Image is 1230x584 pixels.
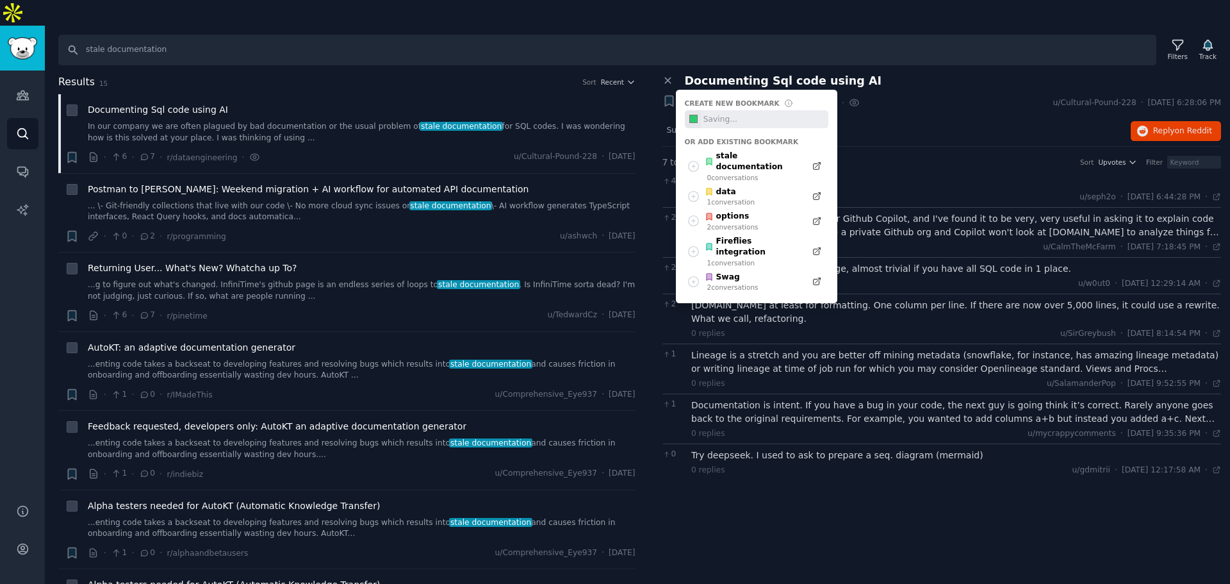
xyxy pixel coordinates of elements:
[1199,52,1217,61] div: Track
[1127,242,1201,253] span: [DATE] 7:18:45 PM
[131,309,134,322] span: ·
[139,151,155,163] span: 7
[1127,328,1201,340] span: [DATE] 8:14:54 PM
[560,231,597,242] span: u/ashwch
[602,547,604,559] span: ·
[685,137,828,146] div: Or add existing bookmark
[160,229,162,243] span: ·
[667,125,712,137] span: Submission
[1168,52,1188,61] div: Filters
[88,420,466,433] span: Feedback requested, developers only: AutoKT an adaptive documentation generator
[139,310,155,321] span: 7
[609,468,635,480] span: [DATE]
[685,74,882,88] span: Documenting Sql code using AI
[1148,97,1221,109] span: [DATE] 6:28:06 PM
[437,280,520,289] span: stale documentation
[691,449,1221,462] div: Try deepseek. I used to ask to prepare a seq. diagram (mermaid)
[609,151,635,163] span: [DATE]
[601,78,635,87] button: Recent
[111,468,127,480] span: 1
[1043,242,1116,251] span: u/CalmTheMcFarm
[691,212,1221,239] div: We've got a corporate license for Github Copilot, and I've found it to be very, very useful in as...
[104,546,106,560] span: ·
[495,389,598,401] span: u/Comprehensive_Eye937
[1080,158,1094,167] div: Sort
[662,262,685,274] span: 2
[609,231,635,242] span: [DATE]
[104,151,106,164] span: ·
[685,99,780,108] div: Create new bookmark
[1146,158,1163,167] div: Filter
[88,438,635,460] a: ...enting code takes a backseat to developing features and resolving bugs which results intostale...
[705,236,799,258] div: Fireflies integration
[707,222,758,231] div: 2 conversation s
[104,388,106,401] span: ·
[104,309,106,322] span: ·
[514,151,597,163] span: u/Cultural-Pound-228
[88,517,635,540] a: ...enting code takes a backseat to developing features and resolving bugs which results intostale...
[705,151,799,173] div: stale documentation
[1205,192,1208,203] span: ·
[662,449,685,460] span: 0
[160,546,162,560] span: ·
[662,176,685,187] span: 4
[58,74,95,90] span: Results
[111,231,127,242] span: 0
[602,389,604,401] span: ·
[670,156,709,169] span: top-level
[1079,192,1116,201] span: u/seph2o
[662,212,685,224] span: 2
[167,390,212,399] span: r/IMadeThis
[705,187,755,198] div: data
[1120,328,1123,340] span: ·
[111,151,127,163] span: 6
[88,183,529,196] a: Postman to [PERSON_NAME]: Weekend migration + AI workflow for automated API documentation
[495,468,598,480] span: u/Comprehensive_Eye937
[705,272,758,283] div: Swag
[602,151,604,163] span: ·
[1120,242,1123,253] span: ·
[131,151,134,164] span: ·
[609,547,635,559] span: [DATE]
[160,151,162,164] span: ·
[139,468,155,480] span: 0
[99,79,108,87] span: 15
[1053,97,1136,109] span: u/Cultural-Pound-228
[160,388,162,401] span: ·
[131,229,134,243] span: ·
[88,121,635,144] a: In our company we are often plagued by bad documentation or the usual problem ofstale documentati...
[88,341,295,355] a: AutoKT: an adaptive documentation generator
[131,546,134,560] span: ·
[1195,37,1221,63] button: Track
[547,310,597,321] span: u/TedwardCz
[111,310,127,321] span: 6
[139,231,155,242] span: 2
[88,262,297,275] span: Returning User... What's New? Whatcha up To?
[662,349,685,360] span: 1
[1167,156,1221,169] input: Keyword
[609,310,635,321] span: [DATE]
[58,35,1156,65] input: Search Keyword
[1098,158,1126,167] span: Upvotes
[88,499,380,513] a: Alpha testers needed for AutoKT (Automatic Knowledge Transfer)
[1122,278,1201,290] span: [DATE] 12:29:14 AM
[1205,428,1208,440] span: ·
[662,299,685,310] span: 2
[1127,378,1201,390] span: [DATE] 9:52:55 PM
[1205,242,1208,253] span: ·
[1047,379,1116,388] span: u/SalamanderPop
[691,262,1221,276] div: Use sqlglot to extract your lineage, almost trivial if you have all SQL code in 1 place.
[691,399,1221,426] div: Documentation is intent. If you have a bug in your code, the next guy is going think it’s correct...
[242,151,245,164] span: ·
[609,389,635,401] span: [DATE]
[167,312,207,321] span: r/pinetime
[602,468,604,480] span: ·
[1115,278,1117,290] span: ·
[1153,126,1212,137] span: Reply
[1127,428,1201,440] span: [DATE] 9:35:36 PM
[1131,121,1221,142] button: Replyon Reddit
[111,389,127,401] span: 1
[1028,429,1116,438] span: u/mycrappycomments
[160,309,162,322] span: ·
